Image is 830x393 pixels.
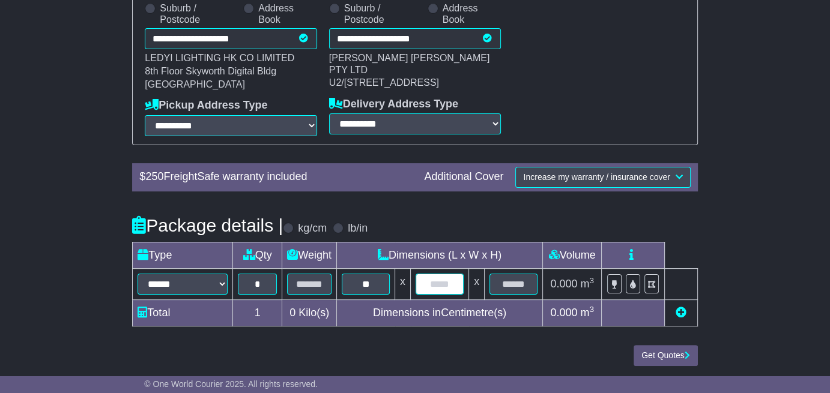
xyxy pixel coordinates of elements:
[145,66,276,76] span: 8th Floor Skyworth Digital Bldg
[348,222,368,235] label: lb/in
[443,2,501,25] label: Address Book
[289,307,295,319] span: 0
[337,242,543,268] td: Dimensions (L x W x H)
[145,99,267,112] label: Pickup Address Type
[676,307,686,319] a: Add new item
[589,276,594,285] sup: 3
[550,278,577,290] span: 0.000
[233,242,282,268] td: Qty
[133,299,233,326] td: Total
[580,278,594,290] span: m
[258,2,317,25] label: Address Book
[395,268,411,299] td: x
[145,170,163,182] span: 250
[589,305,594,314] sup: 3
[233,299,282,326] td: 1
[543,242,602,268] td: Volume
[298,222,327,235] label: kg/cm
[515,167,690,188] button: Increase my warranty / insurance cover
[523,172,670,182] span: Increase my warranty / insurance cover
[282,299,337,326] td: Kilo(s)
[337,299,543,326] td: Dimensions in Centimetre(s)
[282,242,337,268] td: Weight
[550,307,577,319] span: 0.000
[133,242,233,268] td: Type
[160,2,237,25] label: Suburb / Postcode
[145,79,245,89] span: [GEOGRAPHIC_DATA]
[329,98,458,111] label: Delivery Address Type
[329,77,439,88] span: U2/[STREET_ADDRESS]
[580,307,594,319] span: m
[145,53,294,63] span: LEDYI LIGHTING HK CO LIMITED
[344,2,422,25] label: Suburb / Postcode
[469,268,485,299] td: x
[329,53,490,74] span: [PERSON_NAME] [PERSON_NAME] PTY LTD
[132,215,283,235] h4: Package details |
[634,345,698,366] button: Get Quotes
[144,379,318,389] span: © One World Courier 2025. All rights reserved.
[133,170,418,184] div: $ FreightSafe warranty included
[418,170,509,184] div: Additional Cover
